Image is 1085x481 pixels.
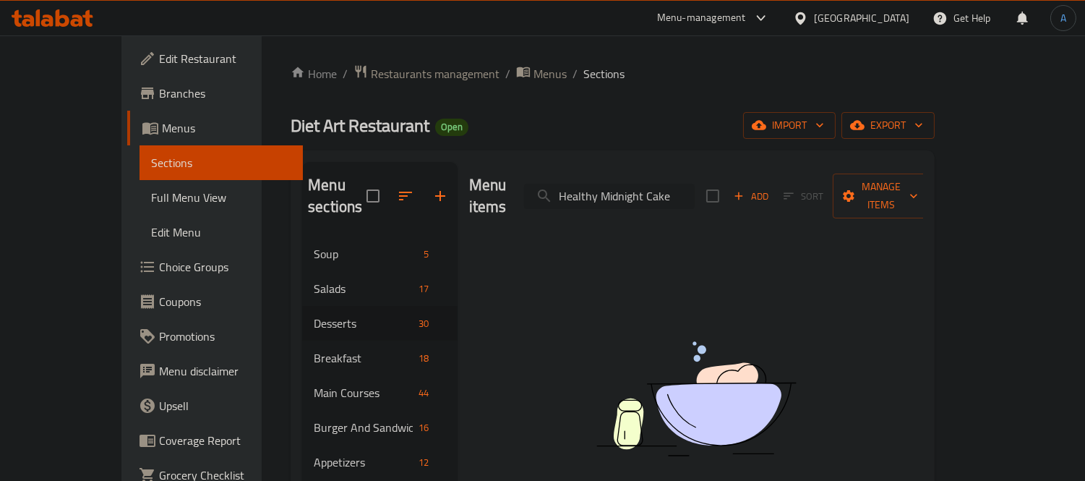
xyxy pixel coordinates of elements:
[127,284,303,319] a: Coupons
[314,280,412,297] span: Salads
[505,65,510,82] li: /
[302,306,458,341] div: Desserts30
[814,10,909,26] div: [GEOGRAPHIC_DATA]
[159,397,291,414] span: Upsell
[162,119,291,137] span: Menus
[728,185,774,208] button: Add
[524,184,695,209] input: search
[413,456,434,469] span: 12
[314,419,412,436] span: Burger And Sandwiches
[841,112,935,139] button: export
[151,154,291,171] span: Sections
[127,41,303,76] a: Edit Restaurant
[1060,10,1066,26] span: A
[302,237,458,271] div: Soup5
[314,384,412,401] span: Main Courses
[127,111,303,145] a: Menus
[572,65,578,82] li: /
[127,319,303,354] a: Promotions
[291,109,429,142] span: Diet Art Restaurant
[583,65,625,82] span: Sections
[533,65,567,82] span: Menus
[127,354,303,388] a: Menu disclaimer
[732,188,771,205] span: Add
[291,65,337,82] a: Home
[302,341,458,375] div: Breakfast18
[435,121,468,133] span: Open
[302,445,458,480] div: Appetizers12
[127,388,303,423] a: Upsell
[302,410,458,445] div: Burger And Sandwiches16
[371,65,499,82] span: Restaurants management
[314,454,412,471] span: Appetizers
[159,362,291,380] span: Menu disclaimer
[413,352,434,365] span: 18
[418,245,434,263] div: items
[423,179,458,213] button: Add section
[140,215,303,250] a: Edit Menu
[413,419,434,436] div: items
[308,174,366,218] h2: Menu sections
[755,116,824,135] span: import
[844,178,918,214] span: Manage items
[358,181,388,211] span: Select all sections
[291,64,935,83] nav: breadcrumb
[314,315,412,332] span: Desserts
[516,64,567,83] a: Menus
[151,224,291,241] span: Edit Menu
[413,421,434,435] span: 16
[413,386,434,400] span: 44
[302,375,458,410] div: Main Courses44
[774,185,833,208] span: Sort items
[728,185,774,208] span: Add item
[159,50,291,67] span: Edit Restaurant
[833,174,930,218] button: Manage items
[413,282,434,296] span: 17
[140,145,303,180] a: Sections
[418,247,434,261] span: 5
[159,293,291,310] span: Coupons
[413,349,434,367] div: items
[343,65,348,82] li: /
[302,271,458,306] div: Salads17
[159,328,291,345] span: Promotions
[127,423,303,458] a: Coverage Report
[159,85,291,102] span: Branches
[388,179,423,213] span: Sort sections
[353,64,499,83] a: Restaurants management
[151,189,291,206] span: Full Menu View
[127,250,303,284] a: Choice Groups
[413,280,434,297] div: items
[413,317,434,331] span: 30
[314,349,412,367] span: Breakfast
[413,384,434,401] div: items
[314,245,418,263] span: Soup
[140,180,303,215] a: Full Menu View
[657,9,746,27] div: Menu-management
[743,112,836,139] button: import
[159,258,291,276] span: Choice Groups
[413,315,434,332] div: items
[469,174,507,218] h2: Menu items
[159,432,291,449] span: Coverage Report
[413,454,434,471] div: items
[127,76,303,111] a: Branches
[435,119,468,136] div: Open
[853,116,923,135] span: export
